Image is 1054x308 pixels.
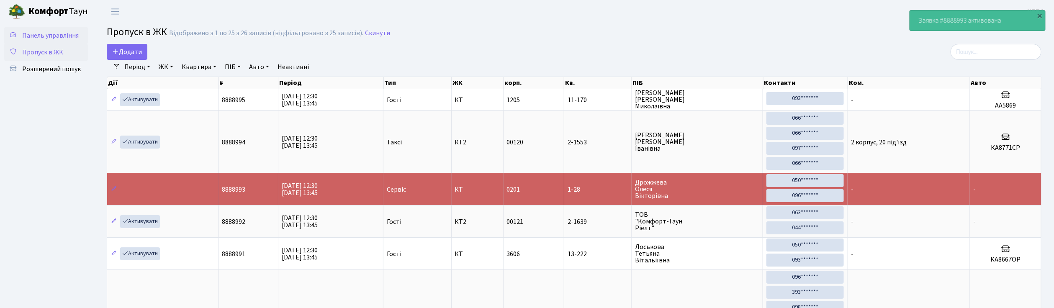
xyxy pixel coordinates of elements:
span: КТ [455,251,500,257]
button: Переключити навігацію [105,5,126,18]
a: Авто [246,60,272,74]
span: ТОВ "Комфорт-Таун Ріелт" [635,211,759,231]
span: КТ2 [455,139,500,146]
span: - [973,185,976,194]
a: Розширений пошук [4,61,88,77]
b: КПП4 [1028,7,1044,16]
span: 8888994 [222,138,245,147]
th: ЖК [452,77,504,89]
span: 11-170 [568,97,628,103]
a: Активувати [120,215,160,228]
span: 8888993 [222,185,245,194]
a: КПП4 [1028,7,1044,17]
th: Кв. [564,77,632,89]
span: - [851,185,853,194]
a: Неактивні [274,60,312,74]
span: - [973,217,976,226]
span: [DATE] 12:30 [DATE] 13:45 [282,246,318,262]
th: корп. [504,77,564,89]
th: Дії [107,77,219,89]
span: 8888995 [222,95,245,105]
span: - [851,249,853,259]
span: 13-222 [568,251,628,257]
th: Авто [970,77,1042,89]
a: Квартира [178,60,220,74]
span: - [851,95,853,105]
h5: КА8771СР [973,144,1038,152]
span: [DATE] 12:30 [DATE] 13:45 [282,181,318,198]
span: 8888992 [222,217,245,226]
span: 8888991 [222,249,245,259]
span: 0201 [507,185,520,194]
span: Додати [112,47,142,56]
span: Розширений пошук [22,64,81,74]
span: 00120 [507,138,524,147]
span: 1205 [507,95,520,105]
a: ПІБ [221,60,244,74]
th: Період [278,77,383,89]
h5: АА5869 [973,102,1038,110]
span: 2-1553 [568,139,628,146]
span: [PERSON_NAME] [PERSON_NAME] Миколаївна [635,90,759,110]
a: Панель управління [4,27,88,44]
span: 00121 [507,217,524,226]
span: Таун [28,5,88,19]
span: - [851,217,853,226]
span: [DATE] 12:30 [DATE] 13:45 [282,213,318,230]
a: Активувати [120,93,160,106]
a: Скинути [365,29,390,37]
a: Період [121,60,154,74]
a: Додати [107,44,147,60]
span: 3606 [507,249,520,259]
span: [DATE] 12:30 [DATE] 13:45 [282,92,318,108]
span: Таксі [387,139,402,146]
span: 1-28 [568,186,628,193]
span: 2 корпус, 20 під'їзд [851,138,907,147]
span: Сервіс [387,186,406,193]
input: Пошук... [951,44,1041,60]
span: КТ2 [455,218,500,225]
h5: КА8667ОР [973,256,1038,264]
span: Гості [387,97,401,103]
a: Пропуск в ЖК [4,44,88,61]
th: # [219,77,278,89]
img: logo.png [8,3,25,20]
b: Комфорт [28,5,69,18]
span: Пропуск в ЖК [22,48,63,57]
span: Панель управління [22,31,79,40]
div: Заявка #8888993 активована [910,10,1045,31]
span: Гості [387,251,401,257]
th: Тип [384,77,452,89]
th: Ком. [848,77,970,89]
span: Гості [387,218,401,225]
a: Активувати [120,136,160,149]
span: Дрожжева Олеся Вікторівна [635,179,759,199]
div: Відображено з 1 по 25 з 26 записів (відфільтровано з 25 записів). [169,29,363,37]
th: ПІБ [632,77,763,89]
span: Пропуск в ЖК [107,25,167,39]
span: КТ [455,186,500,193]
span: Лоськова Тетьяна Вітальіївна [635,244,759,264]
a: Активувати [120,247,160,260]
span: [PERSON_NAME] [PERSON_NAME] Іванівна [635,132,759,152]
span: 2-1639 [568,218,628,225]
th: Контакти [764,77,848,89]
span: КТ [455,97,500,103]
a: ЖК [155,60,177,74]
span: [DATE] 12:30 [DATE] 13:45 [282,134,318,150]
div: × [1036,11,1044,20]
